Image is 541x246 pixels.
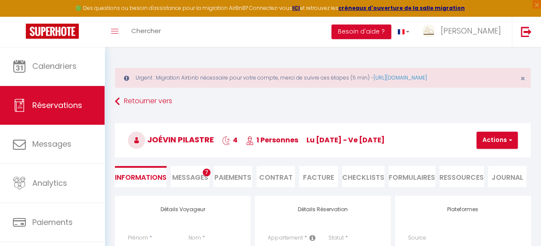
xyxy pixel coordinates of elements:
span: Réservations [32,100,82,111]
img: logout [521,26,532,37]
img: ... [422,25,435,37]
button: Actions [476,132,518,149]
span: Calendriers [32,61,77,71]
span: Messages [32,138,71,149]
button: Ouvrir le widget de chat LiveChat [7,3,33,29]
label: Source [408,234,426,242]
span: Paiements [32,217,73,228]
h4: Détails Voyageur [128,206,238,212]
li: Journal [488,166,526,187]
h4: Détails Réservation [268,206,377,212]
li: FORMULAIRES [389,166,435,187]
button: Close [520,75,525,83]
a: Chercher [125,17,167,47]
span: [PERSON_NAME] [441,25,501,36]
label: Statut [328,234,344,242]
img: Super Booking [26,24,79,39]
a: ... [PERSON_NAME] [416,17,512,47]
span: Messages [172,172,208,182]
span: Joévin PILASTRE [128,134,214,145]
li: CHECKLISTS [342,166,384,187]
a: Retourner vers [115,94,531,109]
span: 1 Personnes [246,135,298,145]
span: × [520,73,525,84]
span: 4 [222,135,238,145]
span: Chercher [131,26,161,35]
a: créneaux d'ouverture de la salle migration [338,4,465,12]
a: [URL][DOMAIN_NAME] [374,74,427,81]
button: Besoin d'aide ? [331,25,391,39]
li: Facture [299,166,337,187]
span: lu [DATE] - ve [DATE] [306,135,385,145]
li: Informations [115,166,167,187]
label: Nom [189,234,201,242]
a: ICI [292,4,300,12]
label: Appartement [268,234,303,242]
span: Analytics [32,178,67,188]
li: Contrat [257,166,295,187]
h4: Plateformes [408,206,518,212]
div: Urgent : Migration Airbnb nécessaire pour votre compte, merci de suivre ces étapes (5 min) - [115,68,531,88]
span: 7 [203,169,210,176]
li: Ressources [439,166,484,187]
label: Prénom [128,234,148,242]
li: Paiements [213,166,252,187]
